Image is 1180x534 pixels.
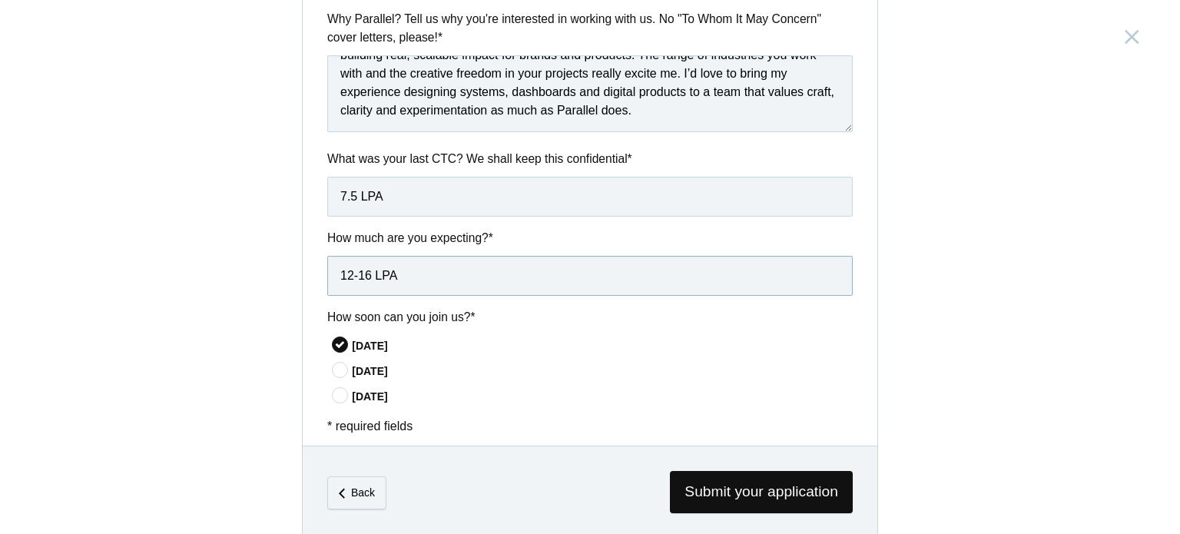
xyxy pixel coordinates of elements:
label: How soon can you join us? [327,308,853,326]
span: * required fields [327,420,413,433]
div: [DATE] [352,338,853,354]
label: What was your last CTC? We shall keep this confidential [327,150,853,167]
div: [DATE] [352,389,853,405]
label: Why Parallel? Tell us why you're interested in working with us. No "To Whom It May Concern" cover... [327,10,853,46]
label: How much are you expecting? [327,229,853,247]
span: Submit your application [670,471,853,513]
em: Back [351,486,375,499]
div: [DATE] [352,363,853,380]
